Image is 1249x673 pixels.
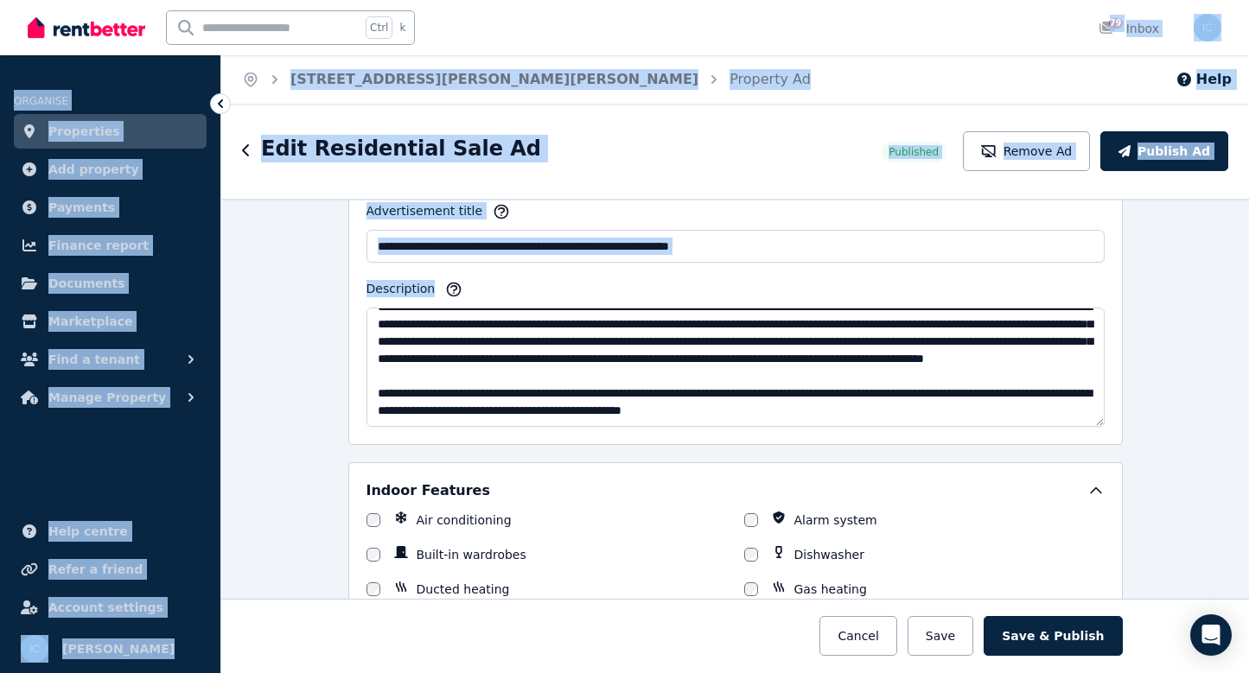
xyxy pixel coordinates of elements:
[366,16,392,39] span: Ctrl
[1176,69,1232,90] button: Help
[14,342,207,377] button: Find a tenant
[1109,18,1123,29] span: 79
[908,616,973,656] button: Save
[221,55,832,104] nav: Breadcrumb
[28,15,145,41] img: RentBetter
[1190,614,1232,656] div: Open Intercom Messenger
[48,387,166,408] span: Manage Property
[14,190,207,225] a: Payments
[14,552,207,587] a: Refer a friend
[14,228,207,263] a: Finance report
[417,581,510,598] label: Ducted heating
[794,581,867,598] label: Gas heating
[48,159,139,180] span: Add property
[794,511,877,529] label: Alarm system
[417,511,512,529] label: Air conditioning
[366,202,483,226] label: Advertisement title
[1100,131,1228,171] button: Publish Ad
[14,380,207,415] button: Manage Property
[48,235,149,256] span: Finance report
[963,131,1090,171] button: Remove Ad
[1099,20,1159,37] div: Inbox
[48,197,115,218] span: Payments
[62,638,175,659] span: [PERSON_NAME]
[48,521,128,542] span: Help centre
[1194,14,1221,41] img: IAN C
[48,311,132,332] span: Marketplace
[48,121,120,142] span: Properties
[290,71,698,87] a: [STREET_ADDRESS][PERSON_NAME][PERSON_NAME]
[730,71,811,87] a: Property Ad
[14,95,68,107] span: ORGANISE
[417,546,526,563] label: Built-in wardrobes
[48,597,163,618] span: Account settings
[48,559,143,580] span: Refer a friend
[984,616,1122,656] button: Save & Publish
[399,21,405,35] span: k
[261,135,541,162] h1: Edit Residential Sale Ad
[14,514,207,549] a: Help centre
[14,114,207,149] a: Properties
[48,349,140,370] span: Find a tenant
[14,266,207,301] a: Documents
[819,616,896,656] button: Cancel
[14,590,207,625] a: Account settings
[14,152,207,187] a: Add property
[48,273,125,294] span: Documents
[794,546,864,563] label: Dishwasher
[14,304,207,339] a: Marketplace
[366,280,436,304] label: Description
[21,635,48,663] img: IAN C
[366,480,490,501] h5: Indoor Features
[889,145,939,159] span: Published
